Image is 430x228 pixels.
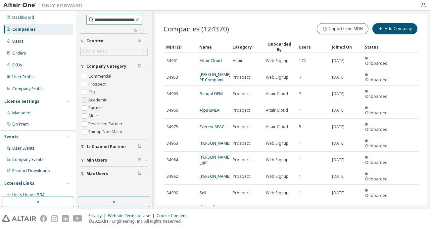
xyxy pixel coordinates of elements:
div: Privacy [88,213,108,218]
span: [DATE] [332,157,345,163]
span: Prospect [233,141,250,146]
div: MDH ID [166,42,194,52]
button: Import from MDH [317,23,368,34]
span: Prospect [233,91,250,96]
span: 34963 [167,141,178,146]
span: Onboarded [365,94,388,99]
span: Onboarded [365,176,388,182]
span: Onboarded [365,60,388,66]
span: Companies (124370) [164,24,229,33]
span: Clear filter [138,64,142,69]
span: Web Signup [266,190,289,196]
div: License Settings [4,99,39,104]
span: [DATE] [332,174,345,179]
span: Clear filter [138,144,142,149]
span: 172 [299,58,306,63]
span: Onboarded [365,143,388,149]
span: Company Category [86,64,126,69]
span: Is Channel Partner [86,144,126,149]
a: Water-Gen Ltd. [200,204,220,215]
div: Status [365,42,393,52]
span: [DATE] [332,108,345,113]
span: 1 [299,108,301,113]
span: Clear filter [138,38,142,44]
span: Max Users [86,171,108,176]
span: Prospect [233,190,250,196]
span: 5 [299,124,301,130]
label: Paidup Non Maint [88,128,123,136]
span: Altair [233,58,243,63]
button: Add Company [372,23,417,34]
label: Partner [88,104,104,112]
span: 1 [299,141,301,146]
div: Cookie Consent [157,213,191,218]
img: Altair One [3,2,86,9]
span: Prospect [233,108,250,113]
span: Units Usage BI [12,192,45,198]
div: SKUs [12,62,22,68]
div: Company Profile [12,86,44,92]
span: 7 [299,75,301,80]
button: Is Channel Partner [80,139,148,154]
span: Min Users [86,158,107,163]
span: Onboarded [365,193,388,198]
span: [DATE] [332,190,345,196]
span: [DATE] [332,141,345,146]
span: 1 [299,157,301,163]
span: Onboarded [365,77,388,83]
div: User Events [12,146,35,151]
div: External Links [4,181,34,186]
span: Prospect [233,174,250,179]
a: Bangal OEM [200,91,223,96]
label: Academic [88,96,108,104]
span: Clear filter [138,171,142,176]
div: Users [299,42,326,52]
span: Altair Cloud [266,124,288,130]
button: Country [80,34,148,48]
div: Website Terms of Use [108,213,157,218]
div: Category [232,42,260,52]
span: Web Signup [266,75,289,80]
a: Altair Cloud [200,58,222,63]
span: Onboarded [365,160,388,165]
button: Min Users [80,153,148,168]
div: Product Downloads [12,168,50,173]
span: Onboarded [365,127,388,132]
div: On Prem [12,122,29,127]
img: youtube.svg [73,215,82,222]
div: Joined On [332,42,359,52]
button: Max Users [80,167,148,181]
span: 34990 [167,190,178,196]
span: 34969 [167,91,178,96]
span: [DATE] [332,58,345,63]
span: Web Signup [266,157,289,163]
div: Orders [12,51,26,56]
label: Restricted Partner [88,120,124,128]
a: [PERSON_NAME] _gml [200,154,230,165]
span: Web Signup [266,141,289,146]
span: Web Signup [266,174,289,179]
span: Prospect [233,157,250,163]
span: 34961 [167,58,178,63]
a: Self [200,190,207,196]
div: Managed [12,110,30,116]
div: Companies [12,27,36,32]
div: Click to select [81,47,147,55]
span: [DATE] [332,124,345,130]
img: instagram.svg [51,215,58,222]
span: Web Signup [266,58,289,63]
span: 34953 [167,75,178,80]
span: [DATE] [332,91,345,96]
a: [PERSON_NAME] PE Company [200,72,230,83]
div: Name [199,42,227,52]
img: linkedin.svg [62,215,69,222]
div: Dashboard [12,15,34,20]
span: [DATE] [332,75,345,80]
div: Company Events [12,157,44,162]
span: 7 [299,91,301,96]
div: Click to select [82,49,108,54]
span: 34962 [167,174,178,179]
span: 34960 [167,108,178,113]
div: Events [4,134,19,139]
a: Clear all [80,28,148,33]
